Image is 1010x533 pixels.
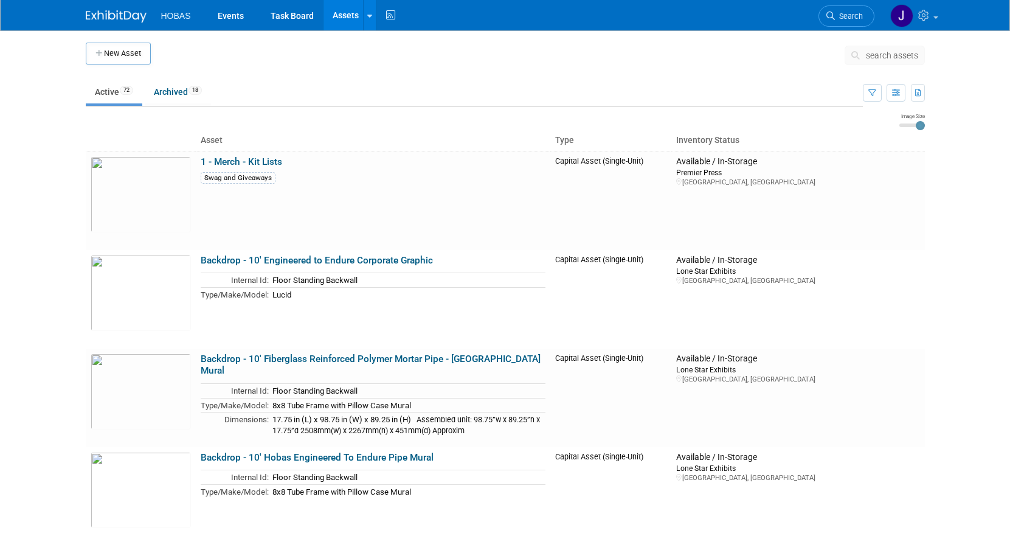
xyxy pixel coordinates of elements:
a: Archived18 [145,80,211,103]
a: Active72 [86,80,142,103]
span: search assets [866,51,918,60]
div: Available / In-Storage [676,354,919,364]
img: ExhibitDay [86,10,147,23]
td: Floor Standing Backwall [269,470,545,485]
td: Internal Id: [201,273,269,288]
a: Backdrop - 10' Engineered to Endure Corporate Graphic [201,255,433,266]
a: Backdrop - 10' Fiberglass Reinforced Polymer Mortar Pipe - [GEOGRAPHIC_DATA] Mural [201,354,541,377]
div: [GEOGRAPHIC_DATA], [GEOGRAPHIC_DATA] [676,178,919,187]
td: Lucid [269,287,545,301]
button: New Asset [86,43,151,64]
div: Available / In-Storage [676,255,919,266]
div: Lone Star Exhibits [676,266,919,276]
div: [GEOGRAPHIC_DATA], [GEOGRAPHIC_DATA] [676,276,919,285]
td: Capital Asset (Single-Unit) [550,349,672,447]
div: Swag and Giveaways [201,172,275,184]
td: Floor Standing Backwall [269,273,545,288]
div: Premier Press [676,167,919,178]
div: Image Size [899,113,925,120]
a: 1 - Merch - Kit Lists [201,156,282,167]
td: Dimensions: [201,413,269,437]
td: 8x8 Tube Frame with Pillow Case Mural [269,398,545,413]
span: 17.75 in (L) x 98.75 in (W) x 89.25 in (H) [272,415,411,424]
td: 8x8 Tube Frame with Pillow Case Mural [269,484,545,498]
div: Available / In-Storage [676,156,919,167]
img: Jennifer Jensen [890,4,913,27]
td: Capital Asset (Single-Unit) [550,250,672,349]
span: 18 [189,86,202,95]
span: Assembled unit: 98.75”w x 89.25”h x 17.75”d 2508mm(w) x 2267mm(h) x 451mm(d) Approxim [272,415,540,435]
td: Capital Asset (Single-Unit) [550,151,672,250]
span: HOBAS [161,11,191,21]
th: Asset [196,130,550,151]
a: Search [818,5,874,27]
td: Type/Make/Model: [201,287,269,301]
span: Search [835,12,863,21]
button: search assets [845,46,925,65]
a: Backdrop - 10' Hobas Engineered To Endure Pipe Mural [201,452,434,463]
div: Available / In-Storage [676,452,919,463]
td: Internal Id: [201,470,269,485]
div: Lone Star Exhibits [676,364,919,375]
td: Internal Id: [201,383,269,398]
div: [GEOGRAPHIC_DATA], [GEOGRAPHIC_DATA] [676,473,919,482]
td: Type/Make/Model: [201,484,269,498]
td: Type/Make/Model: [201,398,269,413]
th: Type [550,130,672,151]
div: [GEOGRAPHIC_DATA], [GEOGRAPHIC_DATA] [676,375,919,384]
td: Floor Standing Backwall [269,383,545,398]
div: Lone Star Exhibits [676,463,919,473]
span: 72 [120,86,133,95]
